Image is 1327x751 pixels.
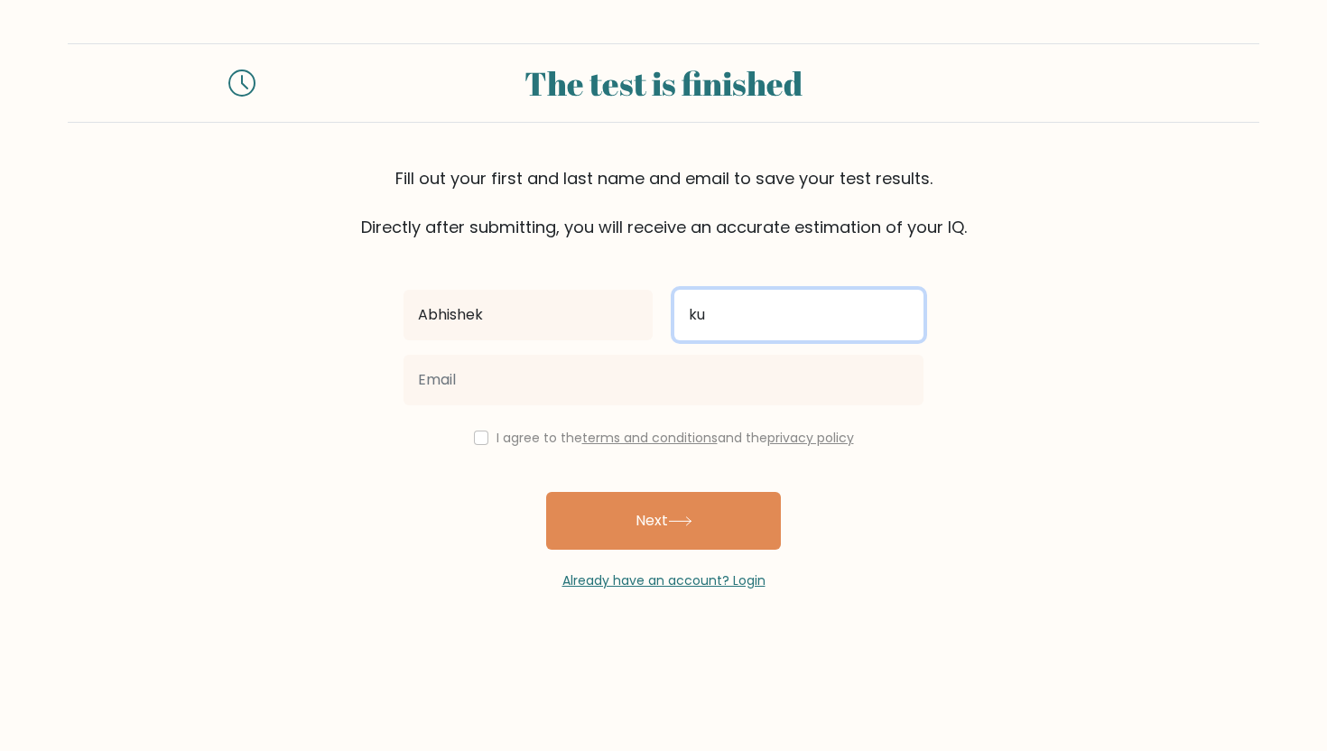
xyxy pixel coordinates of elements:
input: Email [404,355,923,405]
div: The test is finished [277,59,1050,107]
label: I agree to the and the [496,429,854,447]
input: Last name [674,290,923,340]
a: privacy policy [767,429,854,447]
div: Fill out your first and last name and email to save your test results. Directly after submitting,... [68,166,1259,239]
a: Already have an account? Login [562,571,766,589]
button: Next [546,492,781,550]
a: terms and conditions [582,429,718,447]
input: First name [404,290,653,340]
